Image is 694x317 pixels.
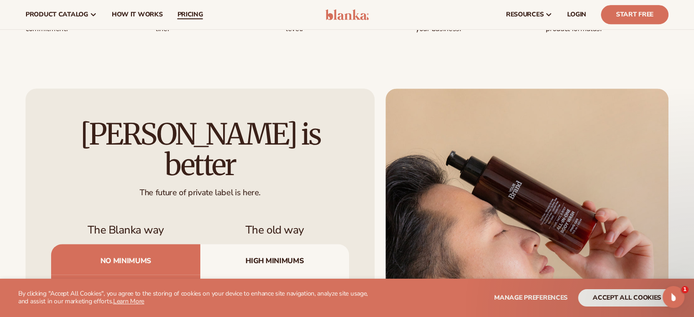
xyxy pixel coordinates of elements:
[567,11,586,18] span: LOGIN
[51,119,349,180] h2: [PERSON_NAME] is better
[416,5,538,34] p: 15% off all products and unlock Blanka's premium features to scale up your business.
[200,275,350,301] span: Very expensive
[26,11,88,18] span: product catalog
[494,293,568,302] span: Manage preferences
[325,9,369,20] img: logo
[546,5,668,34] p: Collaborate with our chemists and beauty experts to create fully custom product formulas.
[200,223,350,237] h3: The old way
[112,11,163,18] span: How It Works
[51,275,200,301] span: Free to start
[26,5,148,34] p: Explore your brand’s potential and order branded samples with zero commitment.
[663,286,684,308] iframe: Intercom live chat
[494,289,568,307] button: Manage preferences
[51,180,349,198] div: The future of private label is here.
[681,286,689,293] span: 1
[156,5,278,34] p: 5% off all products and everything you need to launch your perfect product line.
[506,11,543,18] span: resources
[113,297,144,306] a: Learn More
[51,223,200,237] h3: The Blanka way
[200,244,350,275] span: High minimums
[601,5,668,24] a: Start Free
[18,290,378,306] p: By clicking "Accept All Cookies", you agree to the storing of cookies on your device to enhance s...
[286,5,408,34] p: 10% off all products and more support to take things to the next level.
[578,289,676,307] button: accept all cookies
[51,244,200,275] span: No minimums
[177,11,203,18] span: pricing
